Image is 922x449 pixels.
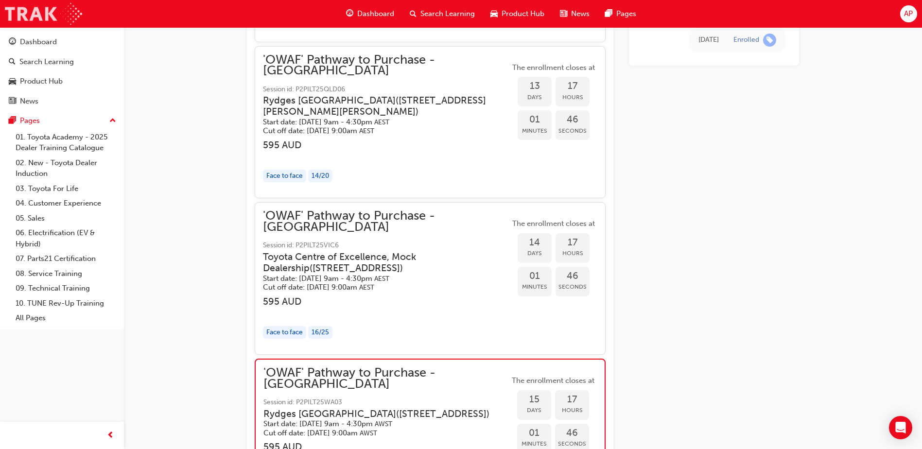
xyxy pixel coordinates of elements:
[556,248,590,259] span: Hours
[263,210,597,346] button: 'OWAF' Pathway to Purchase - [GEOGRAPHIC_DATA]Session id: P2PILT25VIC6Toyota Centre of Excellence...
[420,8,475,19] span: Search Learning
[552,4,597,24] a: news-iconNews
[410,8,417,20] span: search-icon
[12,311,120,326] a: All Pages
[263,170,306,183] div: Face to face
[518,271,552,282] span: 01
[263,296,510,307] h3: 595 AUD
[12,225,120,251] a: 06. Electrification (EV & Hybrid)
[556,125,590,137] span: Seconds
[263,54,510,76] span: 'OWAF' Pathway to Purchase - [GEOGRAPHIC_DATA]
[12,296,120,311] a: 10. TUNE Rev-Up Training
[556,92,590,103] span: Hours
[518,81,552,92] span: 13
[12,155,120,181] a: 02. New - Toyota Dealer Induction
[597,4,644,24] a: pages-iconPages
[517,394,551,405] span: 15
[20,76,63,87] div: Product Hub
[605,8,612,20] span: pages-icon
[374,118,389,126] span: Australian Eastern Standard Time AEST
[263,84,510,95] span: Session id: P2PILT25QLD06
[518,281,552,293] span: Minutes
[518,237,552,248] span: 14
[402,4,483,24] a: search-iconSearch Learning
[490,8,498,20] span: car-icon
[308,326,332,339] div: 16 / 25
[109,115,116,127] span: up-icon
[263,139,510,151] h3: 595 AUD
[556,81,590,92] span: 17
[555,428,589,439] span: 46
[12,211,120,226] a: 05. Sales
[263,429,494,438] h5: Cut off date: [DATE] 9:00am
[571,8,590,19] span: News
[9,117,16,125] span: pages-icon
[263,210,510,232] span: 'OWAF' Pathway to Purchase - [GEOGRAPHIC_DATA]
[518,114,552,125] span: 01
[308,170,332,183] div: 14 / 20
[900,5,917,22] button: AP
[12,196,120,211] a: 04. Customer Experience
[4,72,120,90] a: Product Hub
[9,58,16,67] span: search-icon
[483,4,552,24] a: car-iconProduct Hub
[359,127,374,135] span: Australian Eastern Standard Time AEST
[375,420,392,428] span: Australian Western Standard Time AWST
[263,408,494,419] h3: Rydges [GEOGRAPHIC_DATA] ( [STREET_ADDRESS] )
[357,8,394,19] span: Dashboard
[555,394,589,405] span: 17
[263,240,510,251] span: Session id: P2PILT25VIC6
[509,375,597,386] span: The enrollment closes at
[107,430,114,442] span: prev-icon
[263,419,494,429] h5: Start date: [DATE] 9am - 4:30pm
[556,281,590,293] span: Seconds
[763,34,776,47] span: learningRecordVerb_ENROLL-icon
[556,114,590,125] span: 46
[338,4,402,24] a: guage-iconDashboard
[20,115,40,126] div: Pages
[263,283,494,292] h5: Cut off date: [DATE] 9:00am
[904,8,913,19] span: AP
[263,126,494,136] h5: Cut off date: [DATE] 9:00am
[518,248,552,259] span: Days
[9,77,16,86] span: car-icon
[502,8,544,19] span: Product Hub
[9,38,16,47] span: guage-icon
[4,31,120,112] button: DashboardSearch LearningProduct HubNews
[12,130,120,155] a: 01. Toyota Academy - 2025 Dealer Training Catalogue
[510,62,597,73] span: The enrollment closes at
[556,237,590,248] span: 17
[555,405,589,416] span: Hours
[9,97,16,106] span: news-icon
[556,271,590,282] span: 46
[263,274,494,283] h5: Start date: [DATE] 9am - 4:30pm
[263,118,494,127] h5: Start date: [DATE] 9am - 4:30pm
[263,54,597,190] button: 'OWAF' Pathway to Purchase - [GEOGRAPHIC_DATA]Session id: P2PILT25QLD06Rydges [GEOGRAPHIC_DATA]([...
[263,95,494,118] h3: Rydges [GEOGRAPHIC_DATA] ( [STREET_ADDRESS][PERSON_NAME][PERSON_NAME] )
[263,326,306,339] div: Face to face
[616,8,636,19] span: Pages
[374,275,389,283] span: Australian Eastern Standard Time AEST
[4,33,120,51] a: Dashboard
[518,125,552,137] span: Minutes
[346,8,353,20] span: guage-icon
[4,112,120,130] button: Pages
[19,56,74,68] div: Search Learning
[263,397,509,408] span: Session id: P2PILT25WA03
[359,283,374,292] span: Australian Eastern Standard Time AEST
[12,281,120,296] a: 09. Technical Training
[20,36,57,48] div: Dashboard
[263,251,494,274] h3: Toyota Centre of Excellence, Mock Dealership ( [STREET_ADDRESS] )
[510,218,597,229] span: The enrollment closes at
[20,96,38,107] div: News
[12,251,120,266] a: 07. Parts21 Certification
[5,3,82,25] img: Trak
[4,92,120,110] a: News
[12,181,120,196] a: 03. Toyota For Life
[517,405,551,416] span: Days
[889,416,912,439] div: Open Intercom Messenger
[517,428,551,439] span: 01
[263,367,509,389] span: 'OWAF' Pathway to Purchase - [GEOGRAPHIC_DATA]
